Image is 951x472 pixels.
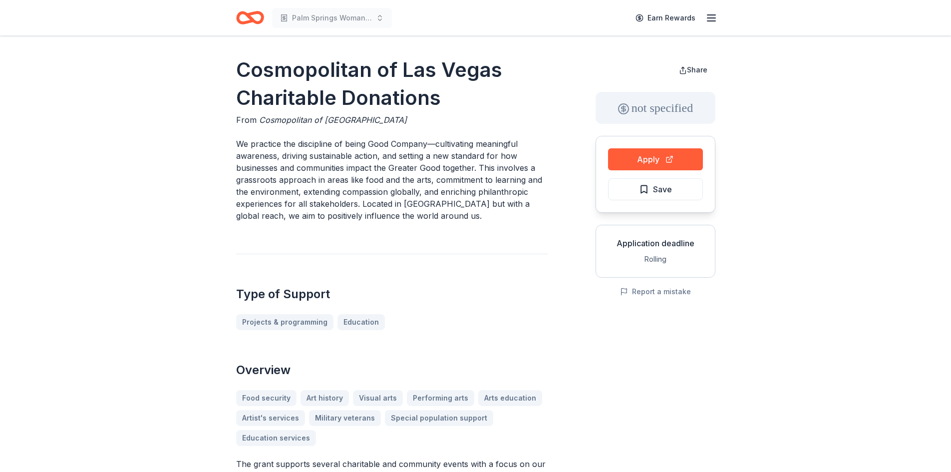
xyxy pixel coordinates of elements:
div: Application deadline [604,237,707,249]
div: Rolling [604,253,707,265]
div: not specified [596,92,715,124]
button: Apply [608,148,703,170]
h1: Cosmopolitan of Las Vegas Charitable Donations [236,56,548,112]
button: Save [608,178,703,200]
a: Home [236,6,264,29]
a: Earn Rewards [630,9,701,27]
p: We practice the discipline of being Good Company—cultivating meaningful awareness, driving sustai... [236,138,548,222]
div: From [236,114,548,126]
a: Projects & programming [236,314,333,330]
span: Share [687,65,707,74]
h2: Type of Support [236,286,548,302]
h2: Overview [236,362,548,378]
button: Share [671,60,715,80]
button: Report a mistake [620,286,691,298]
span: Save [653,183,672,196]
a: Education [337,314,385,330]
span: Palm Springs Woman's Club Scholarship Event [292,12,372,24]
span: Cosmopolitan of [GEOGRAPHIC_DATA] [259,115,407,125]
button: Palm Springs Woman's Club Scholarship Event [272,8,392,28]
